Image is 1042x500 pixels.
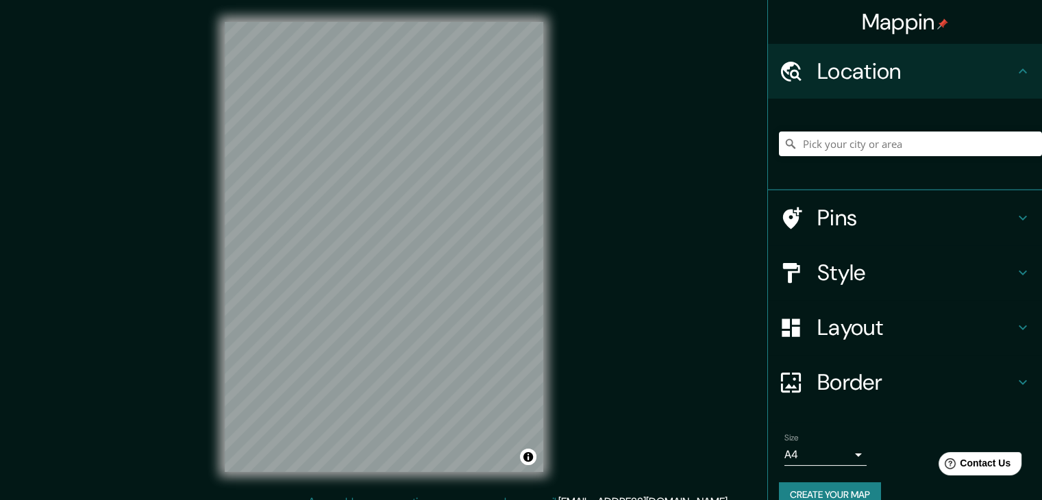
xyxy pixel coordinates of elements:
h4: Location [817,58,1015,85]
h4: Pins [817,204,1015,232]
h4: Style [817,259,1015,286]
div: Border [768,355,1042,410]
div: Location [768,44,1042,99]
label: Size [784,432,799,444]
input: Pick your city or area [779,132,1042,156]
h4: Layout [817,314,1015,341]
div: Style [768,245,1042,300]
img: pin-icon.png [937,18,948,29]
iframe: Help widget launcher [920,447,1027,485]
div: Layout [768,300,1042,355]
h4: Mappin [862,8,949,36]
h4: Border [817,368,1015,396]
button: Toggle attribution [520,449,536,465]
div: A4 [784,444,867,466]
div: Pins [768,190,1042,245]
canvas: Map [225,22,543,472]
